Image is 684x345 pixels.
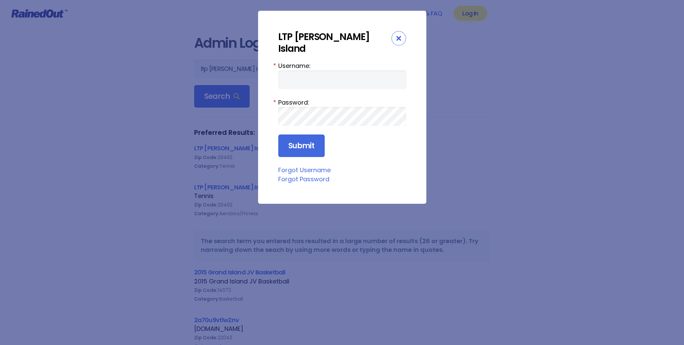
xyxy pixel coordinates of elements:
[391,31,406,46] div: Close
[278,98,406,107] label: Password:
[278,175,329,183] a: Forgot Password
[278,135,325,157] input: Submit
[278,31,391,54] div: LTP [PERSON_NAME] Island
[278,61,406,70] label: Username:
[278,166,331,174] a: Forgot Username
